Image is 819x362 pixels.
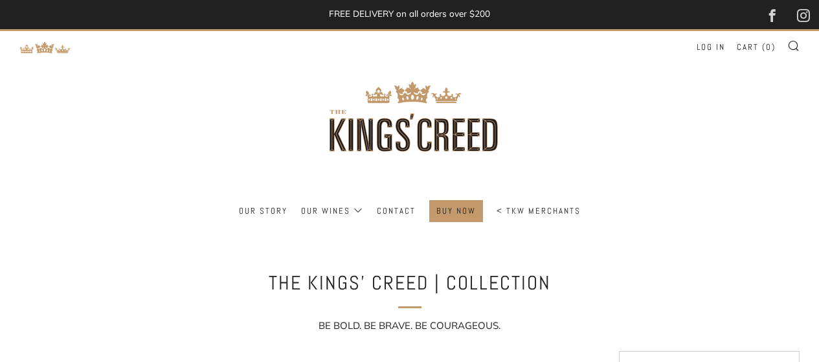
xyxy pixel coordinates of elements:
[377,201,416,221] a: Contact
[697,37,725,58] a: Log in
[19,41,71,54] img: Return to TKW Merchants
[216,316,604,335] div: BE BOLD. BE BRAVE. BE COURAGEOUS.
[239,201,287,221] a: Our Story
[436,201,476,221] a: BUY NOW
[19,40,71,52] a: Return to TKW Merchants
[766,41,772,52] span: 0
[497,201,581,221] a: < TKW Merchants
[216,266,604,300] h1: The Kings' Creed | Collection
[737,37,776,58] a: Cart (0)
[301,201,363,221] a: Our Wines
[293,31,526,200] img: three kings wine merchants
